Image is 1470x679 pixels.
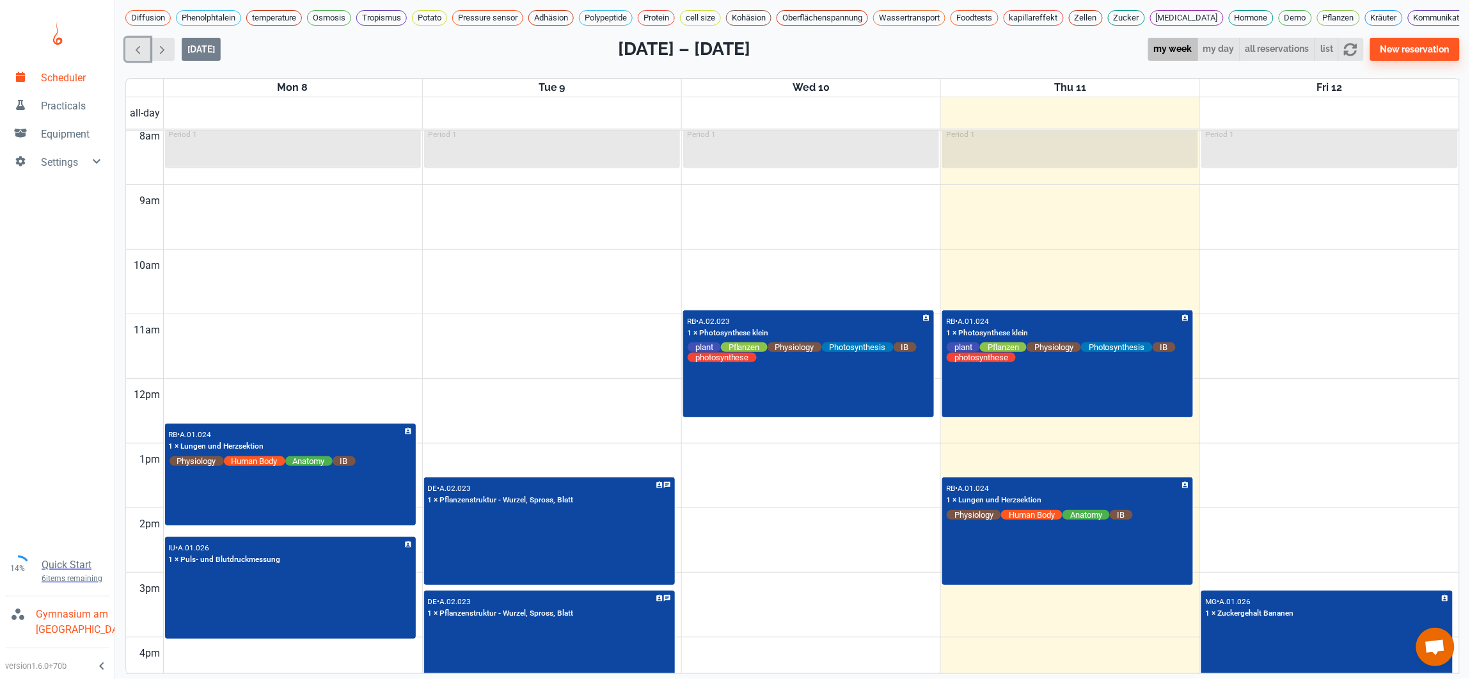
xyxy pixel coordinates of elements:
span: IB [1110,509,1133,520]
div: Foodtests [951,10,999,26]
p: 1 × Lungen und Herzsektion [946,495,1041,506]
span: Human Body [1001,509,1063,520]
p: Period 1 [169,130,198,139]
span: Diffusion [126,12,170,24]
button: my day [1197,38,1240,61]
div: temperature [246,10,302,26]
p: 1 × Zuckergehalt Bananen [1205,608,1293,619]
p: 1 × Pflanzenstruktur - Wurzel, Spross, Blatt [428,608,574,619]
button: list [1315,38,1339,61]
div: Chat öffnen [1416,628,1455,666]
p: RB • [946,484,958,493]
span: Physiology [170,456,224,467]
div: cell size [680,10,721,26]
a: September 11, 2025 [1052,79,1089,97]
span: all-day [128,106,163,121]
span: Photosynthesis [822,342,894,353]
div: 2pm [138,508,163,540]
span: [MEDICAL_DATA] [1151,12,1223,24]
div: kapillareffekt [1004,10,1064,26]
span: Polypeptide [580,12,632,24]
p: RB • [687,317,699,326]
button: Next week [150,38,175,61]
span: Physiology [1027,342,1081,353]
p: A.01.024 [958,317,989,326]
div: 12pm [132,379,163,411]
p: A.01.024 [958,484,989,493]
span: IB [1153,342,1176,353]
span: Pflanzen [980,342,1027,353]
p: Period 1 [687,130,716,139]
span: plant [688,342,721,353]
p: 1 × Pflanzenstruktur - Wurzel, Spross, Blatt [428,495,574,506]
span: Oberflächenspannung [777,12,867,24]
span: kapillareffekt [1004,12,1063,24]
span: Zucker [1109,12,1144,24]
p: 1 × Puls- und Blutdruckmessung [169,554,281,566]
div: Oberflächenspannung [777,10,868,26]
span: Adhäsion [529,12,573,24]
span: Protein [638,12,674,24]
span: Anatomy [285,456,333,467]
div: 8am [138,120,163,152]
div: Phenolphtalein [176,10,241,26]
div: Polypeptide [579,10,633,26]
div: [MEDICAL_DATA] [1150,10,1224,26]
p: A.02.023 [440,597,471,606]
p: Period 1 [428,130,457,139]
p: A.01.026 [1219,597,1251,606]
p: Period 1 [1205,130,1234,139]
span: Kohäsion [727,12,771,24]
div: Potato [412,10,447,26]
span: Physiology [947,509,1001,520]
span: Human Body [224,456,285,467]
h2: [DATE] – [DATE] [618,36,750,63]
div: 9am [138,185,163,217]
a: September 8, 2025 [275,79,311,97]
span: Foodtests [951,12,998,24]
a: September 9, 2025 [536,79,568,97]
button: my week [1148,38,1198,61]
p: 1 × Photosynthese klein [946,328,1028,339]
span: Tropismus [357,12,406,24]
button: [DATE] [182,38,221,61]
a: September 12, 2025 [1315,79,1345,97]
div: Zellen [1069,10,1103,26]
p: 1 × Photosynthese klein [687,328,769,339]
p: DE • [428,484,440,493]
span: Phenolphtalein [177,12,241,24]
span: Potato [413,12,447,24]
span: Pressure sensor [453,12,523,24]
div: 4pm [138,637,163,669]
p: A.02.023 [699,317,730,326]
div: Diffusion [125,10,171,26]
span: photosynthese [947,352,1016,363]
div: 1pm [138,443,163,475]
div: 3pm [138,573,163,605]
span: Hormone [1229,12,1273,24]
button: New reservation [1370,38,1460,61]
div: Wassertransport [873,10,945,26]
span: plant [947,342,980,353]
p: MG • [1205,597,1219,606]
span: photosynthese [688,352,757,363]
div: Tropismus [356,10,407,26]
span: Wassertransport [874,12,945,24]
div: 11am [132,314,163,346]
div: Hormone [1229,10,1274,26]
span: cell size [681,12,720,24]
a: September 10, 2025 [790,79,832,97]
button: all reservations [1240,38,1315,61]
p: IU • [169,543,178,552]
p: 1 × Lungen und Herzsektion [169,441,264,452]
span: Physiology [768,342,822,353]
span: IB [894,342,917,353]
div: Pressure sensor [452,10,523,26]
span: Kräuter [1366,12,1402,24]
span: Pflanzen [721,342,768,353]
p: A.02.023 [440,484,471,493]
p: RB • [169,430,180,439]
div: Zucker [1108,10,1145,26]
p: A.01.026 [178,543,210,552]
div: Kohäsion [726,10,771,26]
